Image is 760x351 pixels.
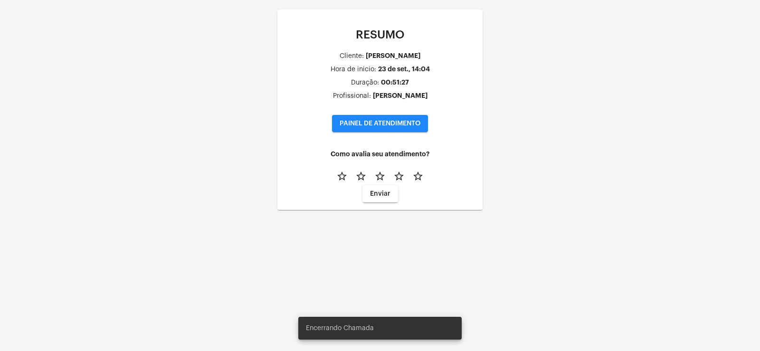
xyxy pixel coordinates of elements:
[340,120,420,127] span: PAINEL DE ATENDIMENTO
[285,151,475,158] h4: Como avalia seu atendimento?
[285,28,475,41] p: RESUMO
[336,171,348,182] mat-icon: star_border
[373,92,427,99] div: [PERSON_NAME]
[393,171,405,182] mat-icon: star_border
[366,52,420,59] div: [PERSON_NAME]
[412,171,424,182] mat-icon: star_border
[378,66,430,73] div: 23 de set., 14:04
[332,115,428,132] button: PAINEL DE ATENDIMENTO
[333,93,371,100] div: Profissional:
[381,79,409,86] div: 00:51:27
[374,171,386,182] mat-icon: star_border
[331,66,376,73] div: Hora de inicio:
[370,190,390,197] span: Enviar
[355,171,367,182] mat-icon: star_border
[340,53,364,60] div: Cliente:
[306,323,374,333] span: Encerrando Chamada
[362,185,398,202] button: Enviar
[351,79,379,86] div: Duração:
